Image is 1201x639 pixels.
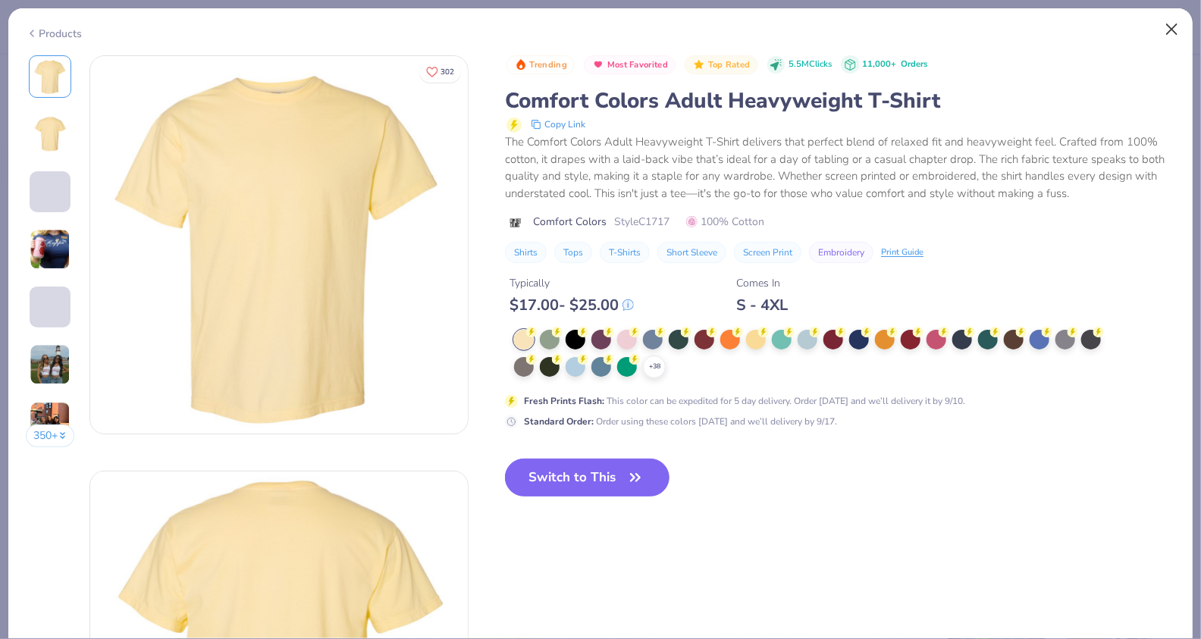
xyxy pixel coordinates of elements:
span: Orders [902,58,928,70]
span: 100% Cotton [686,214,764,230]
button: copy to clipboard [526,115,590,133]
button: Badge Button [584,55,676,75]
button: Switch to This [505,459,669,496]
img: User generated content [30,212,32,253]
div: Products [26,26,83,42]
div: 11,000+ [863,58,928,71]
img: User generated content [30,229,71,270]
img: brand logo [505,217,525,229]
button: Close [1158,15,1187,44]
button: Short Sleeve [657,242,726,263]
div: Comes In [736,275,788,291]
button: Shirts [505,242,547,263]
img: Trending sort [515,58,527,70]
span: 5.5M Clicks [789,58,832,71]
div: Print Guide [881,246,923,259]
img: User generated content [30,327,32,368]
button: Badge Button [685,55,757,75]
div: $ 17.00 - $ 25.00 [510,296,634,315]
button: Badge Button [506,55,575,75]
div: S - 4XL [736,296,788,315]
div: This color can be expedited for 5 day delivery. Order [DATE] and we’ll delivery it by 9/10. [524,394,965,408]
strong: Fresh Prints Flash : [524,395,604,407]
span: 302 [441,68,454,76]
div: Comfort Colors Adult Heavyweight T-Shirt [505,86,1175,115]
span: + 38 [649,362,660,372]
img: User generated content [30,344,71,385]
button: Tops [554,242,592,263]
strong: Standard Order : [524,415,594,428]
img: User generated content [30,402,71,443]
img: Back [32,116,68,152]
span: Comfort Colors [533,214,607,230]
span: Top Rated [708,61,751,69]
button: Like [419,61,461,83]
button: 350+ [26,424,75,447]
span: Style C1717 [614,214,669,230]
img: Most Favorited sort [592,58,604,70]
button: Screen Print [734,242,801,263]
button: T-Shirts [600,242,650,263]
img: Front [32,58,68,95]
span: Trending [530,61,567,69]
img: Top Rated sort [693,58,705,70]
img: Front [90,56,468,434]
span: Most Favorited [607,61,668,69]
div: The Comfort Colors Adult Heavyweight T-Shirt delivers that perfect blend of relaxed fit and heavy... [505,133,1175,202]
div: Typically [510,275,634,291]
div: Order using these colors [DATE] and we’ll delivery by 9/17. [524,415,837,428]
button: Embroidery [809,242,873,263]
